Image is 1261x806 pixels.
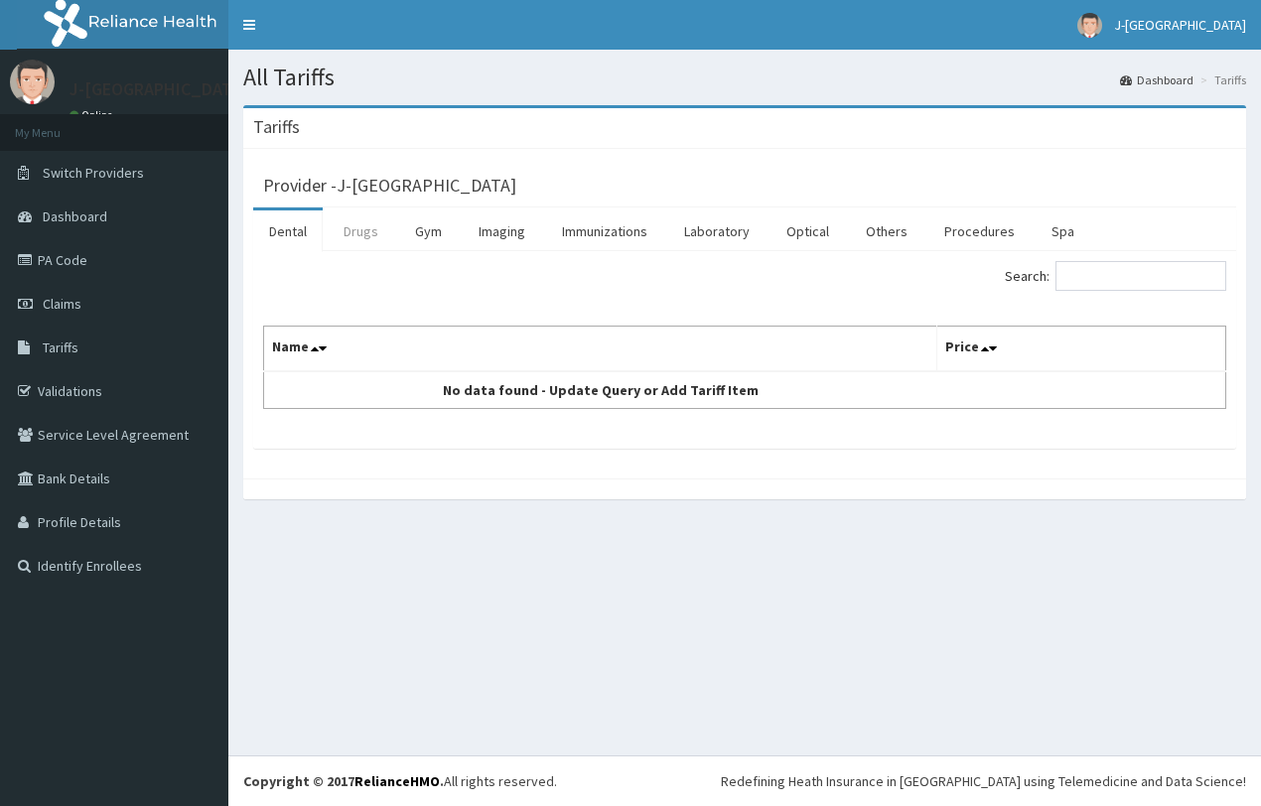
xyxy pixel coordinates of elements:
a: Gym [399,210,458,252]
strong: Copyright © 2017 . [243,772,444,790]
div: Redefining Heath Insurance in [GEOGRAPHIC_DATA] using Telemedicine and Data Science! [721,771,1246,791]
a: Laboratory [668,210,766,252]
p: J-[GEOGRAPHIC_DATA] [70,80,248,98]
span: J-[GEOGRAPHIC_DATA] [1114,16,1246,34]
a: Dashboard [1120,71,1193,88]
h3: Tariffs [253,118,300,136]
td: No data found - Update Query or Add Tariff Item [264,371,937,409]
label: Search: [1005,261,1226,291]
a: Immunizations [546,210,663,252]
img: User Image [1077,13,1102,38]
a: Online [70,108,117,122]
span: Tariffs [43,338,78,356]
a: Others [850,210,923,252]
span: Claims [43,295,81,313]
footer: All rights reserved. [228,755,1261,806]
a: Dental [253,210,323,252]
a: Procedures [928,210,1031,252]
th: Name [264,327,937,372]
span: Dashboard [43,207,107,225]
h1: All Tariffs [243,65,1246,90]
th: Price [937,327,1226,372]
input: Search: [1055,261,1226,291]
h3: Provider - J-[GEOGRAPHIC_DATA] [263,177,516,195]
a: Spa [1036,210,1090,252]
img: User Image [10,60,55,104]
li: Tariffs [1195,71,1246,88]
a: RelianceHMO [354,772,440,790]
span: Switch Providers [43,164,144,182]
a: Optical [771,210,845,252]
a: Imaging [463,210,541,252]
a: Drugs [328,210,394,252]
